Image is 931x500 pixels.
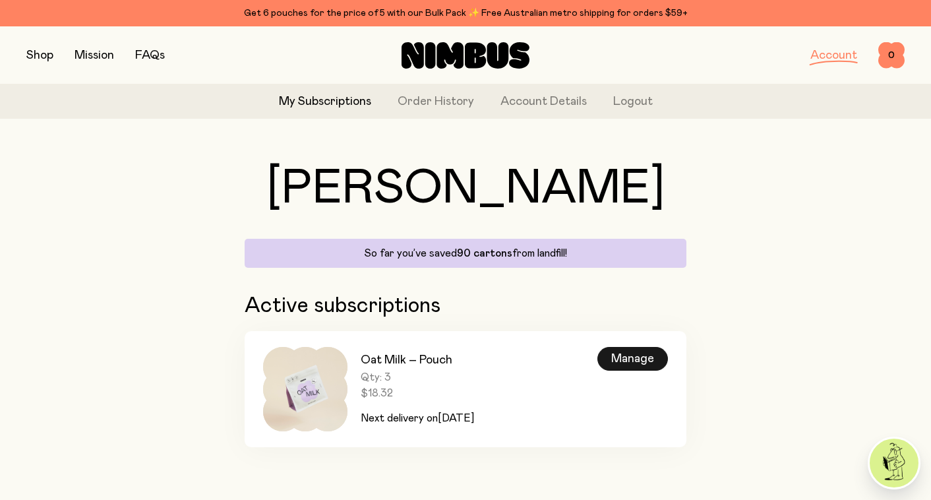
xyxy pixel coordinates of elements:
h2: Active subscriptions [245,294,686,318]
div: Manage [597,347,668,371]
a: Account Details [500,93,587,111]
p: Next delivery on [361,410,474,426]
div: Get 6 pouches for the price of 5 with our Bulk Pack ✨ Free Australian metro shipping for orders $59+ [26,5,905,21]
a: My Subscriptions [279,93,371,111]
a: Mission [75,49,114,61]
button: Logout [613,93,653,111]
a: Account [810,49,857,61]
span: 90 cartons [457,248,512,259]
a: FAQs [135,49,165,61]
p: So far you’ve saved from landfill! [253,247,678,260]
span: [DATE] [438,413,474,423]
a: Order History [398,93,474,111]
span: $18.32 [361,387,474,400]
img: agent [870,439,918,487]
h1: [PERSON_NAME] [245,165,686,212]
span: Qty: 3 [361,371,474,384]
h3: Oat Milk – Pouch [361,352,474,368]
button: 0 [878,42,905,69]
a: Oat Milk – PouchQty: 3$18.32Next delivery on[DATE]Manage [245,331,686,447]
